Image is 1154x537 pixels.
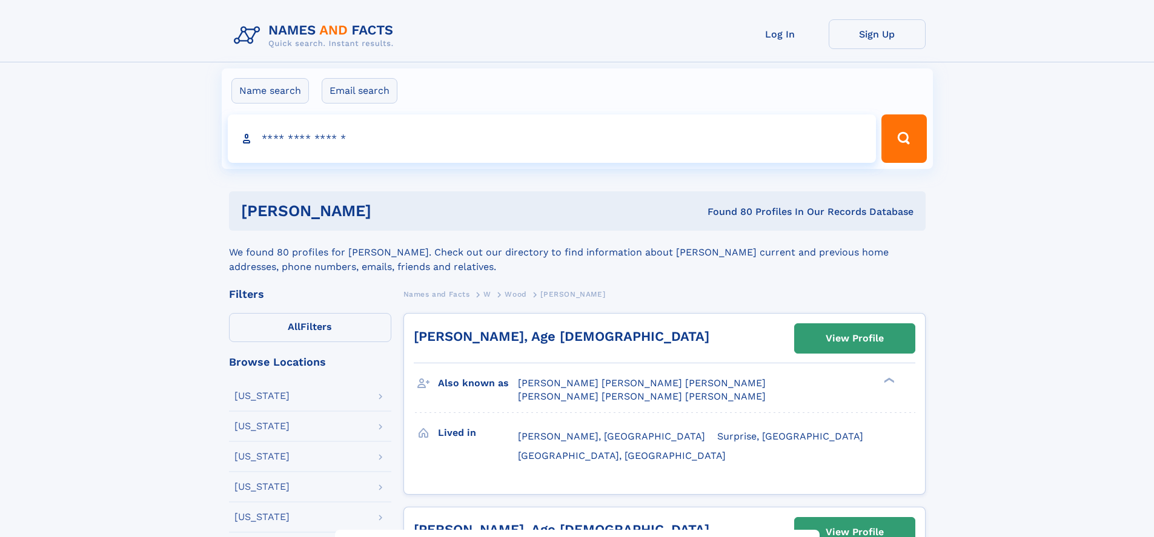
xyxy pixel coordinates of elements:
div: Browse Locations [229,357,391,367]
a: [PERSON_NAME], Age [DEMOGRAPHIC_DATA] [414,329,709,344]
span: Wood [505,290,526,298]
span: All [288,321,300,332]
a: View Profile [795,324,915,353]
div: [US_STATE] [234,512,290,522]
span: [PERSON_NAME] [PERSON_NAME] [PERSON_NAME] [518,390,766,402]
div: [US_STATE] [234,421,290,431]
h3: Lived in [438,423,518,443]
label: Filters [229,313,391,342]
div: View Profile [826,325,884,352]
a: Names and Facts [403,286,470,301]
div: Filters [229,289,391,300]
a: Wood [505,286,526,301]
a: [PERSON_NAME], Age [DEMOGRAPHIC_DATA] [414,522,709,537]
a: W [483,286,491,301]
div: We found 80 profiles for [PERSON_NAME]. Check out our directory to find information about [PERSON... [229,231,926,274]
span: [PERSON_NAME] [540,290,605,298]
span: W [483,290,491,298]
span: [PERSON_NAME], [GEOGRAPHIC_DATA] [518,430,705,442]
label: Email search [322,78,397,104]
div: [US_STATE] [234,452,290,461]
div: Found 80 Profiles In Our Records Database [539,205,914,219]
label: Name search [231,78,309,104]
h3: Also known as [438,373,518,394]
img: Logo Names and Facts [229,19,403,52]
button: Search Button [881,114,926,163]
input: search input [228,114,877,163]
span: [PERSON_NAME] [PERSON_NAME] [PERSON_NAME] [518,377,766,389]
a: Log In [732,19,829,49]
h1: [PERSON_NAME] [241,203,540,219]
div: [US_STATE] [234,482,290,492]
div: ❯ [881,377,895,384]
a: Sign Up [829,19,926,49]
div: [US_STATE] [234,391,290,401]
span: Surprise, [GEOGRAPHIC_DATA] [717,430,863,442]
span: [GEOGRAPHIC_DATA], [GEOGRAPHIC_DATA] [518,450,726,461]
